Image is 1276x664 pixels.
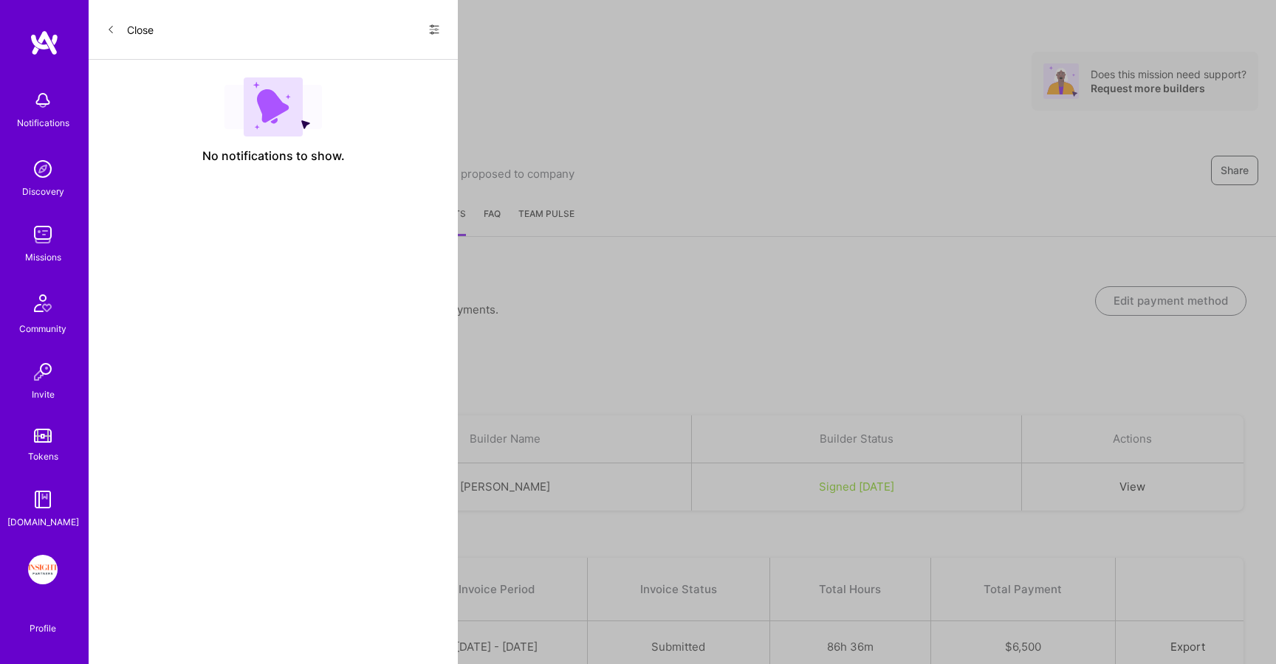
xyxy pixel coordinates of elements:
[34,429,52,443] img: tokens
[25,286,61,321] img: Community
[28,555,58,584] img: Insight Partners: Data & AI - Sourcing
[28,357,58,387] img: Invite
[28,485,58,514] img: guide book
[30,30,59,56] img: logo
[19,321,66,336] div: Community
[22,184,64,199] div: Discovery
[28,220,58,249] img: teamwork
[7,514,79,530] div: [DOMAIN_NAME]
[25,249,61,265] div: Missions
[28,86,58,115] img: bell
[106,18,154,41] button: Close
[202,148,345,164] span: No notifications to show.
[28,154,58,184] img: discovery
[30,620,56,634] div: Profile
[224,77,322,136] img: empty
[28,449,58,464] div: Tokens
[32,387,55,402] div: Invite
[24,605,61,634] a: Profile
[17,115,69,131] div: Notifications
[24,555,61,584] a: Insight Partners: Data & AI - Sourcing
